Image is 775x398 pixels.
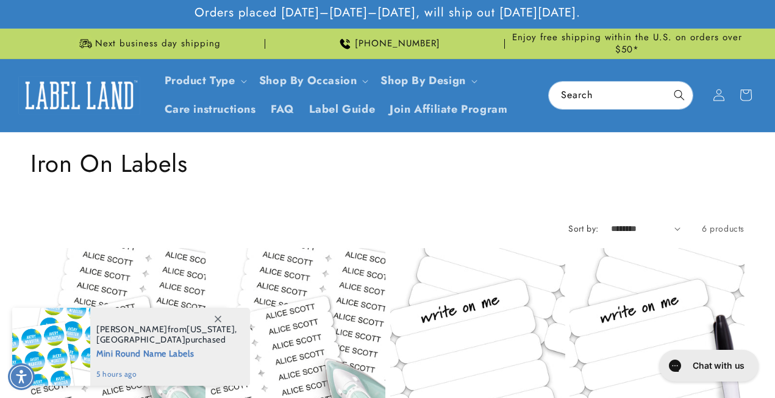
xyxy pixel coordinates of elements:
span: [GEOGRAPHIC_DATA] [96,334,185,345]
div: Announcement [510,29,745,59]
span: FAQ [271,102,295,116]
a: Product Type [165,73,235,88]
img: Label Land [18,76,140,114]
summary: Shop By Design [373,66,482,95]
button: Search [666,82,693,108]
span: [US_STATE] [187,324,235,335]
summary: Shop By Occasion [252,66,374,95]
div: Announcement [30,29,265,59]
a: Join Affiliate Program [382,95,515,124]
div: Announcement [270,29,505,59]
span: 6 products [702,222,745,235]
a: Shop By Design [380,73,465,88]
h1: Iron On Labels [30,147,745,179]
div: Accessibility Menu [8,363,35,390]
span: [PHONE_NUMBER] [355,38,440,50]
a: Label Guide [302,95,383,124]
a: Label Land [14,72,145,119]
span: Enjoy free shipping within the U.S. on orders over $50* [510,32,745,55]
a: Care instructions [157,95,263,124]
label: Sort by: [568,222,598,235]
span: Care instructions [165,102,256,116]
summary: Product Type [157,66,252,95]
span: Join Affiliate Program [390,102,507,116]
span: from , purchased [96,324,237,345]
span: Orders placed [DATE]–[DATE]–[DATE], will ship out [DATE][DATE]. [195,5,580,21]
span: 5 hours ago [96,369,237,380]
span: Label Guide [309,102,376,116]
iframe: Gorgias live chat messenger [653,346,763,386]
span: Shop By Occasion [259,74,357,88]
a: FAQ [263,95,302,124]
span: Next business day shipping [95,38,221,50]
span: Mini Round Name Labels [96,345,237,360]
span: [PERSON_NAME] [96,324,168,335]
